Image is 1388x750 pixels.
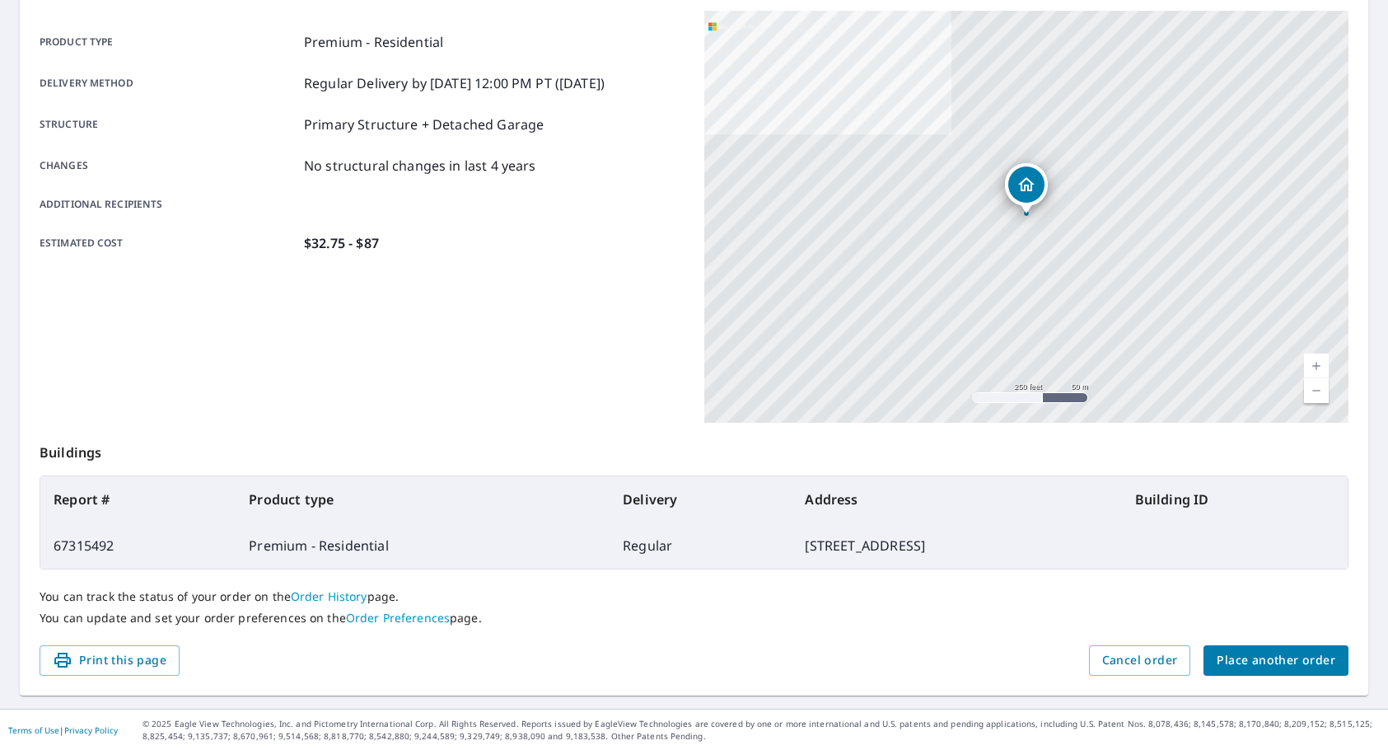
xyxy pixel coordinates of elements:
[792,523,1121,569] td: [STREET_ADDRESS]
[304,156,536,176] p: No structural changes in last 4 years
[64,724,118,736] a: Privacy Policy
[1304,354,1329,378] a: Current Level 17, Zoom In
[304,73,605,93] p: Regular Delivery by [DATE] 12:00 PM PT ([DATE])
[40,32,297,52] p: Product type
[236,476,610,523] th: Product type
[1203,645,1348,676] button: Place another order
[40,645,180,676] button: Print this page
[40,73,297,93] p: Delivery method
[1122,476,1348,523] th: Building ID
[1089,645,1191,676] button: Cancel order
[792,476,1121,523] th: Address
[8,724,59,736] a: Terms of Use
[304,233,379,253] p: $32.75 - $87
[40,115,297,134] p: Structure
[40,476,236,523] th: Report #
[40,423,1348,476] p: Buildings
[1102,650,1178,671] span: Cancel order
[53,650,166,671] span: Print this page
[304,32,443,52] p: Premium - Residential
[1217,650,1335,671] span: Place another order
[291,588,367,604] a: Order History
[40,156,297,176] p: Changes
[40,197,297,212] p: Additional recipients
[40,523,236,569] td: 67315492
[304,115,544,134] p: Primary Structure + Detached Garage
[143,718,1380,743] p: © 2025 Eagle View Technologies, Inc. and Pictometry International Corp. All Rights Reserved. Repo...
[1005,163,1048,214] div: Dropped pin, building 1, Residential property, 14484 Alderbrook Trl Carmel, IN 46033
[40,589,1348,604] p: You can track the status of your order on the page.
[40,611,1348,626] p: You can update and set your order preferences on the page.
[40,233,297,253] p: Estimated cost
[610,523,792,569] td: Regular
[236,523,610,569] td: Premium - Residential
[1304,378,1329,403] a: Current Level 17, Zoom Out
[346,610,450,626] a: Order Preferences
[610,476,792,523] th: Delivery
[8,725,118,735] p: |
